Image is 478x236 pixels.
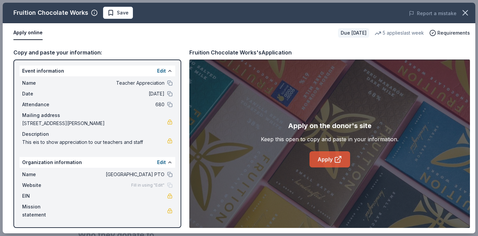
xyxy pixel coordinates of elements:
div: Description [22,130,173,138]
div: Fruition Chocolate Works [13,7,88,18]
button: Edit [157,158,166,166]
span: [DATE] [67,90,164,98]
div: 5 applies last week [375,29,424,37]
span: Mission statement [22,203,67,219]
span: [STREET_ADDRESS][PERSON_NAME] [22,119,167,127]
div: Mailing address [22,111,173,119]
span: Teacher Appreciation [67,79,164,87]
span: [GEOGRAPHIC_DATA] PTO [67,170,164,179]
span: This eis to show appreciation to our teachers and staff [22,138,167,146]
span: 680 [67,101,164,109]
span: Requirements [437,29,470,37]
span: Save [117,9,129,17]
div: Event information [19,66,175,76]
span: Name [22,79,67,87]
span: Name [22,170,67,179]
span: Website [22,181,67,189]
div: Organization information [19,157,175,168]
div: Due [DATE] [338,28,369,38]
div: Apply on the donor's site [288,120,372,131]
span: Fill in using "Edit" [131,183,164,188]
span: Attendance [22,101,67,109]
span: Date [22,90,67,98]
button: Requirements [429,29,470,37]
div: Copy and paste your information: [13,48,181,57]
div: Fruition Chocolate Works's Application [189,48,292,57]
button: Save [103,7,133,19]
button: Report a mistake [409,9,457,17]
button: Apply online [13,26,43,40]
button: Edit [157,67,166,75]
div: Keep this open to copy and paste in your information. [261,135,398,143]
span: EIN [22,192,67,200]
a: Apply [309,151,350,167]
